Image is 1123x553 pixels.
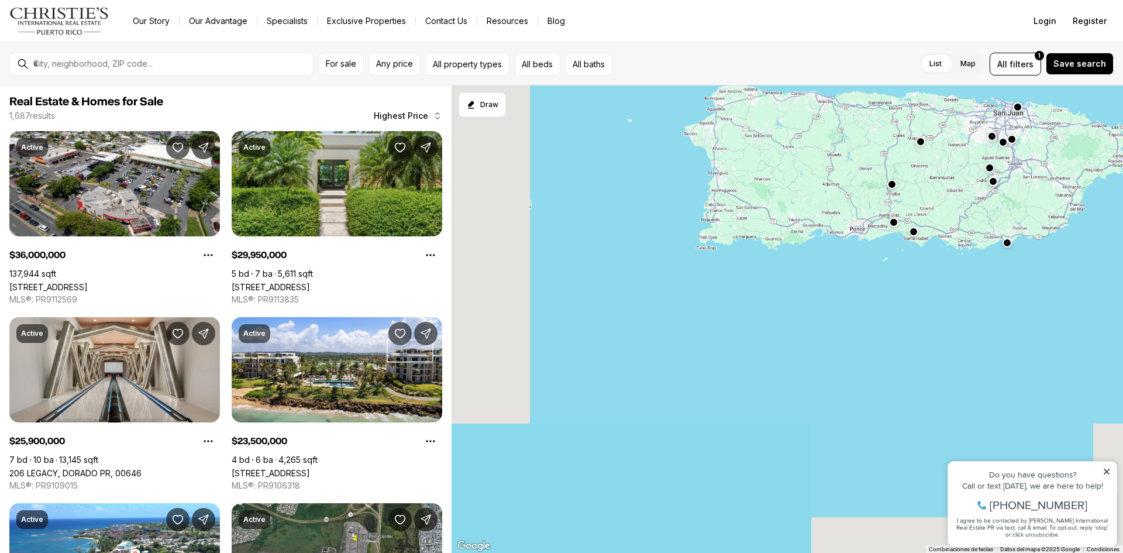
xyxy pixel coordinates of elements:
a: 200 DORADO BEACH DR #3, DORADO PR, 00646 [232,282,310,292]
button: Start drawing [459,92,506,117]
span: 1 [1038,51,1041,60]
span: filters [1010,58,1034,70]
span: Register [1073,16,1107,26]
button: Share Property [192,322,215,345]
button: All baths [565,53,612,75]
button: All beds [514,53,560,75]
button: Share Property [414,322,438,345]
button: Login [1026,9,1063,33]
a: 4141 WEST POINT RESIDENCES BUILDING 1 #4141, DORADO PR, 00646 [232,468,310,478]
button: Share Property [192,136,215,159]
button: Register [1066,9,1114,33]
button: Save Property: 693- KM.8 AVE [166,136,190,159]
button: All property types [425,53,509,75]
button: Save Property: 66 ROAD 66 & ROAD 3 [388,508,412,531]
span: Save search [1053,59,1106,68]
span: For sale [326,59,356,68]
p: Active [243,143,266,152]
button: Save search [1046,53,1114,75]
a: Specialists [257,13,317,29]
button: Share Property [414,508,438,531]
span: I agree to be contacted by [PERSON_NAME] International Real Estate PR via text, call & email. To ... [15,72,167,94]
button: Share Property [192,508,215,531]
span: Real Estate & Homes for Sale [9,96,163,108]
button: Allfilters1 [990,53,1041,75]
button: Save Property: Urb. Sardinera Beach CALLE A [166,508,190,531]
button: Property options [419,243,442,267]
span: Highest Price [374,111,428,121]
button: Save Property: 206 LEGACY [166,322,190,345]
button: Property options [419,430,442,453]
p: Active [21,143,43,152]
button: Contact Us [416,13,477,29]
button: Any price [368,53,421,75]
a: Our Advantage [180,13,257,29]
button: Property options [197,243,220,267]
div: Call or text [DATE], we are here to help! [12,37,169,46]
button: Highest Price [367,104,449,128]
span: [PHONE_NUMBER] [48,55,146,67]
button: Share Property [414,136,438,159]
button: Save Property: 200 DORADO BEACH DR #3 [388,136,412,159]
img: logo [9,7,109,35]
p: 1,687 results [9,111,55,121]
p: Active [243,329,266,338]
a: 206 LEGACY, DORADO PR, 00646 [9,468,142,478]
p: Active [243,515,266,524]
a: 693- KM.8 AVE, DORADO PR, 00646 [9,282,88,292]
span: Any price [376,59,413,68]
span: All [997,58,1007,70]
label: List [920,53,951,74]
a: Our Story [123,13,179,29]
label: Map [951,53,985,74]
span: Login [1034,16,1056,26]
a: Exclusive Properties [318,13,415,29]
p: Active [21,329,43,338]
a: Blog [538,13,574,29]
button: Save Property: 4141 WEST POINT RESIDENCES BUILDING 1 #4141 [388,322,412,345]
button: For sale [318,53,364,75]
p: Active [21,515,43,524]
button: Property options [197,430,220,453]
div: Do you have questions? [12,26,169,35]
a: Resources [477,13,538,29]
